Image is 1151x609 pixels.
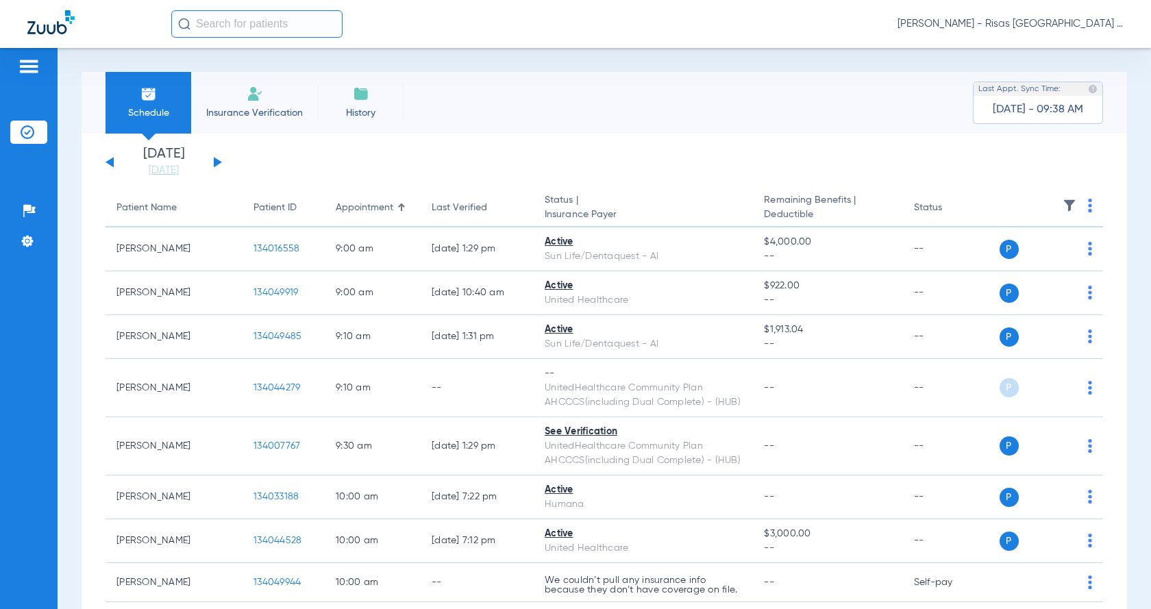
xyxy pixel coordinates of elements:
span: History [328,106,393,120]
span: $1,913.04 [764,323,891,337]
span: -- [764,541,891,556]
div: Patient Name [116,201,232,215]
img: hamburger-icon [18,58,40,75]
img: group-dot-blue.svg [1088,439,1092,453]
li: [DATE] [123,147,205,177]
div: Last Verified [432,201,523,215]
td: -- [903,271,995,315]
span: P [1000,284,1019,303]
span: [PERSON_NAME] - Risas [GEOGRAPHIC_DATA] General [898,17,1124,31]
div: See Verification [545,425,742,439]
span: P [1000,240,1019,259]
td: 9:30 AM [325,417,421,475]
td: 10:00 AM [325,519,421,563]
td: -- [903,227,995,271]
div: Appointment [336,201,393,215]
img: group-dot-blue.svg [1088,381,1092,395]
span: $4,000.00 [764,235,891,249]
td: [DATE] 7:12 PM [421,519,534,563]
div: Appointment [336,201,410,215]
img: group-dot-blue.svg [1088,242,1092,256]
span: -- [764,492,774,501]
img: group-dot-blue.svg [1088,199,1092,212]
td: -- [421,563,534,602]
div: Sun Life/Dentaquest - AI [545,337,742,351]
img: last sync help info [1088,84,1098,94]
input: Search for patients [171,10,343,38]
span: 134016558 [253,244,299,253]
div: Patient Name [116,201,177,215]
td: [PERSON_NAME] [106,417,243,475]
div: Patient ID [253,201,297,215]
td: 9:00 AM [325,271,421,315]
td: 10:00 AM [325,475,421,519]
div: Last Verified [432,201,487,215]
td: [PERSON_NAME] [106,563,243,602]
td: [DATE] 1:31 PM [421,315,534,359]
td: [PERSON_NAME] [106,315,243,359]
img: Manual Insurance Verification [247,86,263,102]
span: Deductible [764,208,891,222]
img: group-dot-blue.svg [1088,330,1092,343]
span: 134049485 [253,332,301,341]
span: Insurance Verification [201,106,308,120]
td: -- [421,359,534,417]
span: -- [764,249,891,264]
span: 134044279 [253,383,300,393]
div: Active [545,483,742,497]
div: Humana [545,497,742,512]
td: -- [903,417,995,475]
td: -- [903,315,995,359]
span: 134033188 [253,492,299,501]
img: filter.svg [1063,199,1076,212]
td: 9:10 AM [325,359,421,417]
td: 10:00 AM [325,563,421,602]
td: [PERSON_NAME] [106,271,243,315]
span: 134007767 [253,441,300,451]
th: Status [903,189,995,227]
td: -- [903,519,995,563]
td: Self-pay [903,563,995,602]
p: We couldn’t pull any insurance info because they don’t have coverage on file. [545,575,742,595]
td: [PERSON_NAME] [106,475,243,519]
div: Active [545,279,742,293]
a: [DATE] [123,164,205,177]
td: 9:10 AM [325,315,421,359]
span: P [1000,436,1019,456]
td: [DATE] 10:40 AM [421,271,534,315]
th: Remaining Benefits | [753,189,902,227]
span: P [1000,532,1019,551]
span: -- [764,337,891,351]
span: [DATE] - 09:38 AM [993,103,1083,116]
span: -- [764,383,774,393]
div: United Healthcare [545,541,742,556]
span: $922.00 [764,279,891,293]
td: [DATE] 7:22 PM [421,475,534,519]
span: 134044528 [253,536,301,545]
span: 134049944 [253,577,301,587]
div: Patient ID [253,201,314,215]
div: UnitedHealthcare Community Plan AHCCCS(including Dual Complete) - (HUB) [545,381,742,410]
img: group-dot-blue.svg [1088,575,1092,589]
td: [PERSON_NAME] [106,519,243,563]
div: Active [545,527,742,541]
span: Schedule [116,106,181,120]
img: Search Icon [178,18,190,30]
img: Zuub Logo [27,10,75,34]
td: 9:00 AM [325,227,421,271]
span: -- [764,441,774,451]
td: [DATE] 1:29 PM [421,417,534,475]
img: group-dot-blue.svg [1088,286,1092,299]
div: Sun Life/Dentaquest - AI [545,249,742,264]
div: -- [545,366,742,381]
img: Schedule [140,86,157,102]
div: United Healthcare [545,293,742,308]
span: P [1000,327,1019,347]
td: -- [903,359,995,417]
td: [PERSON_NAME] [106,359,243,417]
span: -- [764,293,891,308]
img: History [353,86,369,102]
span: P [1000,378,1019,397]
span: 134049919 [253,288,298,297]
span: Last Appt. Sync Time: [978,82,1061,96]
